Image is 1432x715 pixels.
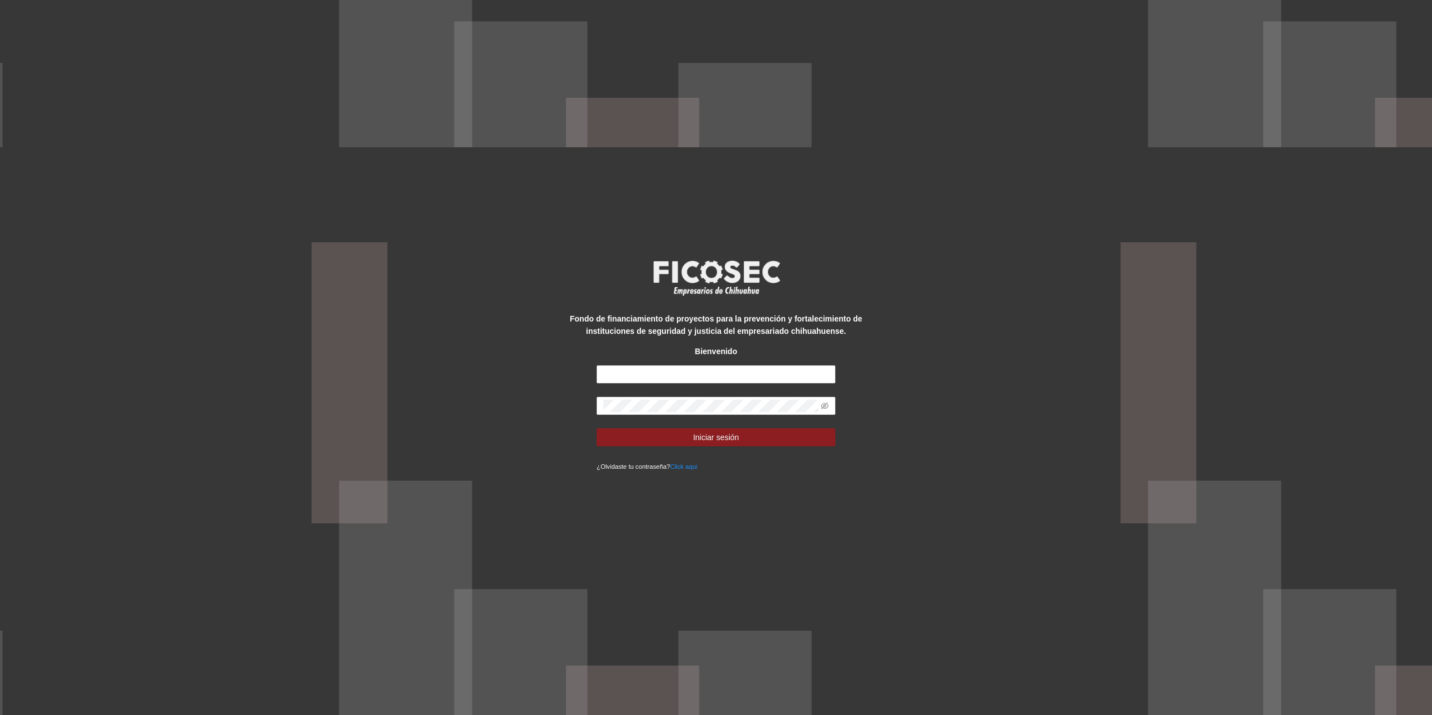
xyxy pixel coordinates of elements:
small: ¿Olvidaste tu contraseña? [597,463,697,470]
strong: Fondo de financiamiento de proyectos para la prevención y fortalecimiento de instituciones de seg... [570,314,862,336]
span: Iniciar sesión [693,431,739,444]
span: eye-invisible [821,402,829,410]
strong: Bienvenido [695,347,737,356]
button: Iniciar sesión [597,428,835,446]
a: Click aqui [670,463,698,470]
img: logo [646,257,787,298]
